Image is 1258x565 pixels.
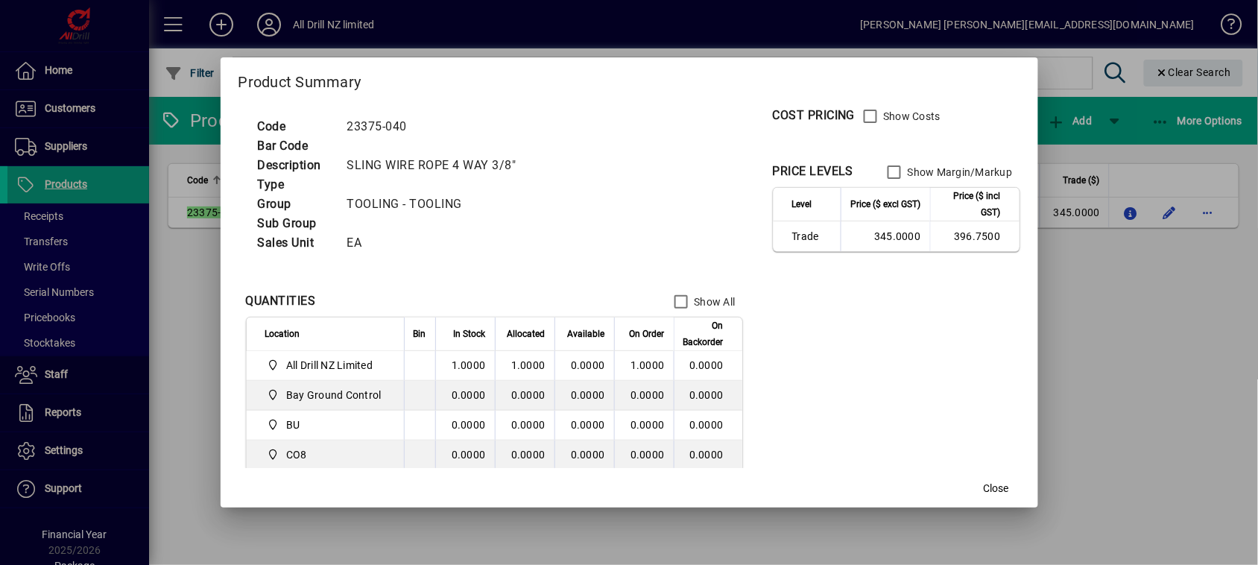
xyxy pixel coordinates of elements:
td: 345.0000 [841,221,930,251]
td: 1.0000 [435,351,495,381]
span: Level [792,196,812,212]
span: Price ($ excl GST) [851,196,921,212]
td: 23375-040 [340,117,534,136]
td: 0.0000 [554,381,614,411]
div: PRICE LEVELS [773,162,854,180]
div: COST PRICING [773,107,856,124]
td: 0.0000 [674,411,742,441]
label: Show Costs [881,109,941,124]
span: Allocated [508,326,546,342]
span: Available [568,326,605,342]
td: 0.0000 [435,381,495,411]
td: TOOLING - TOOLING [340,195,534,214]
label: Show Margin/Markup [905,165,1013,180]
span: 0.0000 [630,389,665,401]
span: BU [286,417,300,432]
span: Bay Ground Control [286,388,382,403]
td: 0.0000 [495,441,554,470]
td: 0.0000 [554,351,614,381]
td: Sales Unit [250,233,340,253]
td: 396.7500 [930,221,1020,251]
span: Location [265,326,300,342]
span: 0.0000 [630,419,665,431]
span: Close [984,481,1009,496]
span: BU [265,416,388,434]
span: All Drill NZ Limited [265,356,388,374]
td: SLING WIRE ROPE 4 WAY 3/8" [340,156,534,175]
span: Bin [414,326,426,342]
td: Group [250,195,340,214]
label: Show All [692,294,736,309]
span: In Stock [454,326,486,342]
span: CO8 [265,446,388,464]
span: CO8 [286,447,307,462]
td: 0.0000 [554,411,614,441]
td: 0.0000 [435,411,495,441]
span: Bay Ground Control [265,386,388,404]
td: Code [250,117,340,136]
td: 0.0000 [674,381,742,411]
td: 0.0000 [674,351,742,381]
div: QUANTITIES [246,292,316,310]
h2: Product Summary [221,57,1038,101]
td: 0.0000 [435,441,495,470]
span: Price ($ incl GST) [940,188,1001,221]
td: 0.0000 [554,441,614,470]
td: 0.0000 [495,381,554,411]
td: EA [340,233,534,253]
span: Trade [792,229,832,244]
span: 1.0000 [630,359,665,371]
td: Type [250,175,340,195]
button: Close [973,475,1020,502]
td: Sub Group [250,214,340,233]
span: On Backorder [683,318,724,350]
span: All Drill NZ Limited [286,358,373,373]
span: 0.0000 [630,449,665,461]
td: 0.0000 [674,441,742,470]
td: Description [250,156,340,175]
td: 0.0000 [495,411,554,441]
td: Bar Code [250,136,340,156]
span: On Order [630,326,665,342]
td: 1.0000 [495,351,554,381]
